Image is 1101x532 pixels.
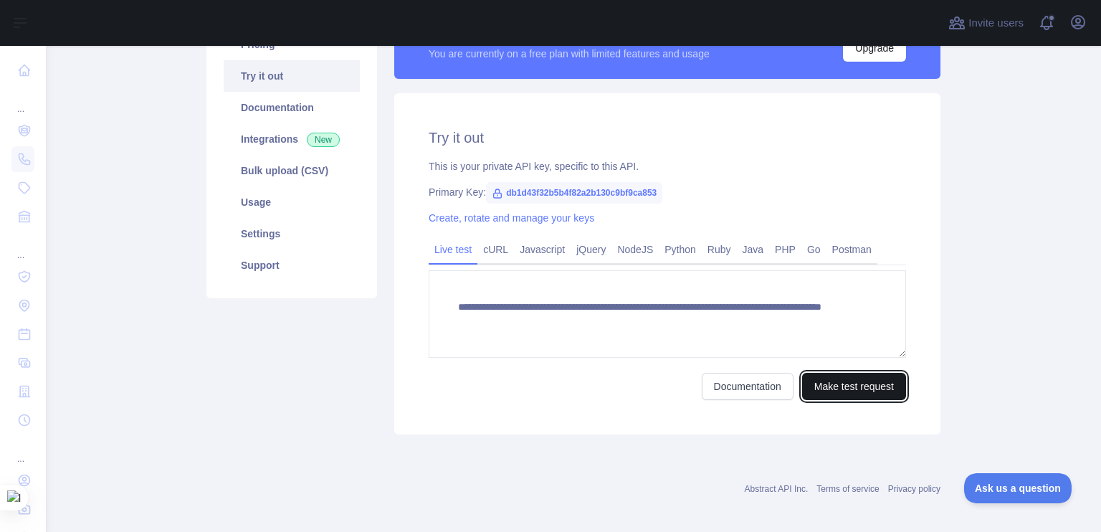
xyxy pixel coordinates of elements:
span: db1d43f32b5b4f82a2b130c9bf9ca853 [486,182,662,204]
a: Privacy policy [888,484,940,494]
a: Terms of service [816,484,879,494]
div: Primary Key: [429,185,906,199]
a: Settings [224,218,360,250]
a: PHP [769,238,801,261]
div: ... [11,232,34,261]
a: Support [224,250,360,281]
a: Live test [429,238,477,261]
button: Upgrade [843,34,906,62]
h2: Try it out [429,128,906,148]
a: jQuery [571,238,611,261]
div: ... [11,436,34,465]
a: Documentation [224,92,360,123]
a: Go [801,238,826,261]
a: Create, rotate and manage your keys [429,212,594,224]
a: Postman [826,238,877,261]
div: You are currently on a free plan with limited features and usage [429,47,710,61]
span: New [307,133,340,147]
a: NodeJS [611,238,659,261]
div: ... [11,86,34,115]
a: Bulk upload (CSV) [224,155,360,186]
a: Documentation [702,373,793,400]
a: Usage [224,186,360,218]
span: Invite users [968,15,1024,32]
a: Try it out [224,60,360,92]
button: Make test request [802,373,906,400]
a: Python [659,238,702,261]
div: This is your private API key, specific to this API. [429,159,906,174]
button: Invite users [945,11,1026,34]
a: Java [737,238,770,261]
a: Integrations New [224,123,360,155]
a: Javascript [514,238,571,261]
iframe: Toggle Customer Support [964,473,1072,503]
a: Abstract API Inc. [745,484,809,494]
a: cURL [477,238,514,261]
a: Ruby [702,238,737,261]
